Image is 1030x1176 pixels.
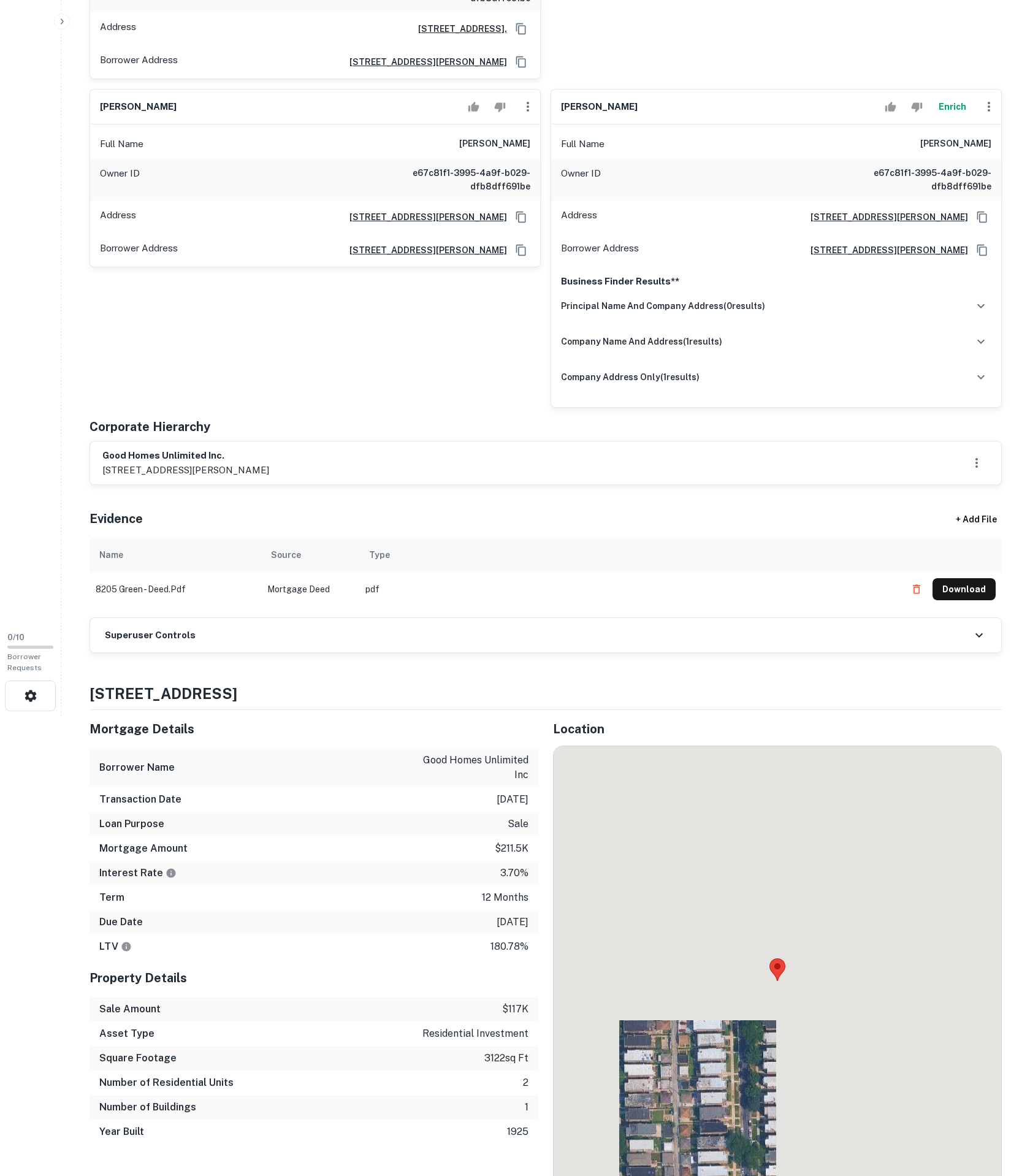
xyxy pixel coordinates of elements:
td: pdf [359,572,899,606]
p: 12 months [482,890,528,905]
th: Type [359,538,899,572]
a: [STREET_ADDRESS][PERSON_NAME] [340,55,507,69]
p: [DATE] [497,915,528,930]
h6: Mortgage Amount [99,841,188,856]
a: [STREET_ADDRESS][PERSON_NAME] [801,210,968,224]
button: Enrich [933,94,972,119]
h6: Term [99,890,124,905]
p: Address [100,208,136,226]
p: $117k [502,1002,528,1017]
h6: Superuser Controls [105,628,196,643]
button: Download [933,578,996,600]
th: Source [261,538,359,572]
svg: The interest rates displayed on the website are for informational purposes only and may be report... [166,868,177,879]
button: Reject [489,94,511,119]
h6: Due Date [99,915,143,930]
p: Address [100,20,136,38]
p: Full Name [561,137,605,151]
h6: Loan Purpose [99,817,164,831]
iframe: Chat Widget [969,1078,1030,1137]
h6: Sale Amount [99,1002,161,1017]
h6: Square Footage [99,1051,177,1066]
p: residential investment [422,1026,528,1041]
h6: [PERSON_NAME] [561,100,638,114]
h5: Corporate Hierarchy [90,418,210,436]
td: 8205 green - deed.pdf [90,572,261,606]
svg: LTVs displayed on the website are for informational purposes only and may be reported incorrectly... [121,941,132,952]
p: $211.5k [495,841,528,856]
p: Borrower Address [100,241,178,259]
a: [STREET_ADDRESS][PERSON_NAME] [340,210,507,224]
button: Copy Address [973,241,991,259]
p: Full Name [100,137,143,151]
h6: [PERSON_NAME] [100,100,177,114]
p: Owner ID [561,166,601,193]
span: 0 / 10 [7,633,25,642]
p: Owner ID [100,166,140,193]
button: Copy Address [512,241,530,259]
a: [STREET_ADDRESS][PERSON_NAME] [801,243,968,257]
h6: Number of Buildings [99,1100,196,1115]
h6: e67c81f1-3995-4a9f-b029-dfb8dff691be [844,166,991,193]
h6: Interest Rate [99,866,177,880]
h6: Year Built [99,1124,144,1139]
h6: Number of Residential Units [99,1075,234,1090]
p: 2 [523,1075,528,1090]
h6: e67c81f1-3995-4a9f-b029-dfb8dff691be [383,166,530,193]
div: scrollable content [90,538,1002,617]
p: Borrower Address [100,53,178,71]
h6: [PERSON_NAME] [459,137,530,151]
div: Type [369,548,390,562]
h4: [STREET_ADDRESS] [90,682,1002,704]
button: Copy Address [512,20,530,38]
button: Delete file [906,579,928,599]
p: Business Finder Results** [561,274,991,289]
p: Borrower Address [561,241,639,259]
p: 3122 sq ft [484,1051,528,1066]
h5: Mortgage Details [90,720,538,738]
p: [DATE] [497,792,528,807]
p: 1 [525,1100,528,1115]
div: + Add File [933,508,1019,530]
p: 1925 [507,1124,528,1139]
h6: good homes unlimited inc. [102,449,269,463]
a: [STREET_ADDRESS][PERSON_NAME] [340,243,507,257]
p: 3.70% [500,866,528,880]
h5: Location [553,720,1002,738]
h6: LTV [99,939,132,954]
p: Address [561,208,597,226]
span: Borrower Requests [7,652,42,672]
h6: Transaction Date [99,792,181,807]
h5: Property Details [90,969,538,987]
h6: principal name and company address ( 0 results) [561,299,765,313]
p: sale [508,817,528,831]
p: good homes unlimited inc [418,753,528,782]
button: Copy Address [512,53,530,71]
h6: [PERSON_NAME] [920,137,991,151]
p: [STREET_ADDRESS][PERSON_NAME] [102,463,269,478]
button: Reject [906,94,928,119]
h5: Evidence [90,510,143,528]
button: Copy Address [973,208,991,226]
div: Name [99,548,123,562]
button: Accept [880,94,901,119]
button: Copy Address [512,208,530,226]
h6: company name and address ( 1 results) [561,335,722,348]
p: 180.78% [490,939,528,954]
th: Name [90,538,261,572]
button: Accept [463,94,484,119]
h6: Borrower Name [99,760,175,775]
div: Source [271,548,301,562]
a: [STREET_ADDRESS], [408,22,507,36]
h6: company address only ( 1 results) [561,370,700,384]
h6: Asset Type [99,1026,154,1041]
td: Mortgage Deed [261,572,359,606]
